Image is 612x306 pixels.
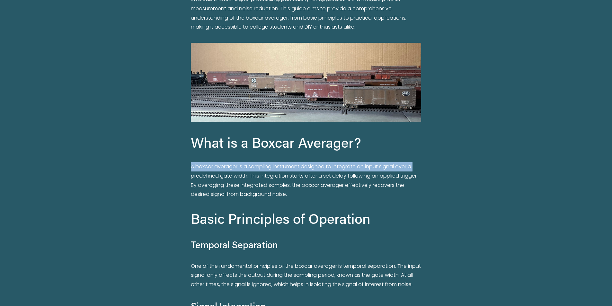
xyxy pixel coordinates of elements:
[191,162,421,199] p: A boxcar averager is a sampling instrument designed to integrate an input signal over a predefine...
[191,209,421,228] h3: Basic Principles of Operation
[191,133,421,152] h3: What is a Boxcar Averager?
[191,238,421,251] h4: Temporal Separation
[191,262,421,289] p: One of the fundamental principles of the boxcar averager is temporal separation. The input signal...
